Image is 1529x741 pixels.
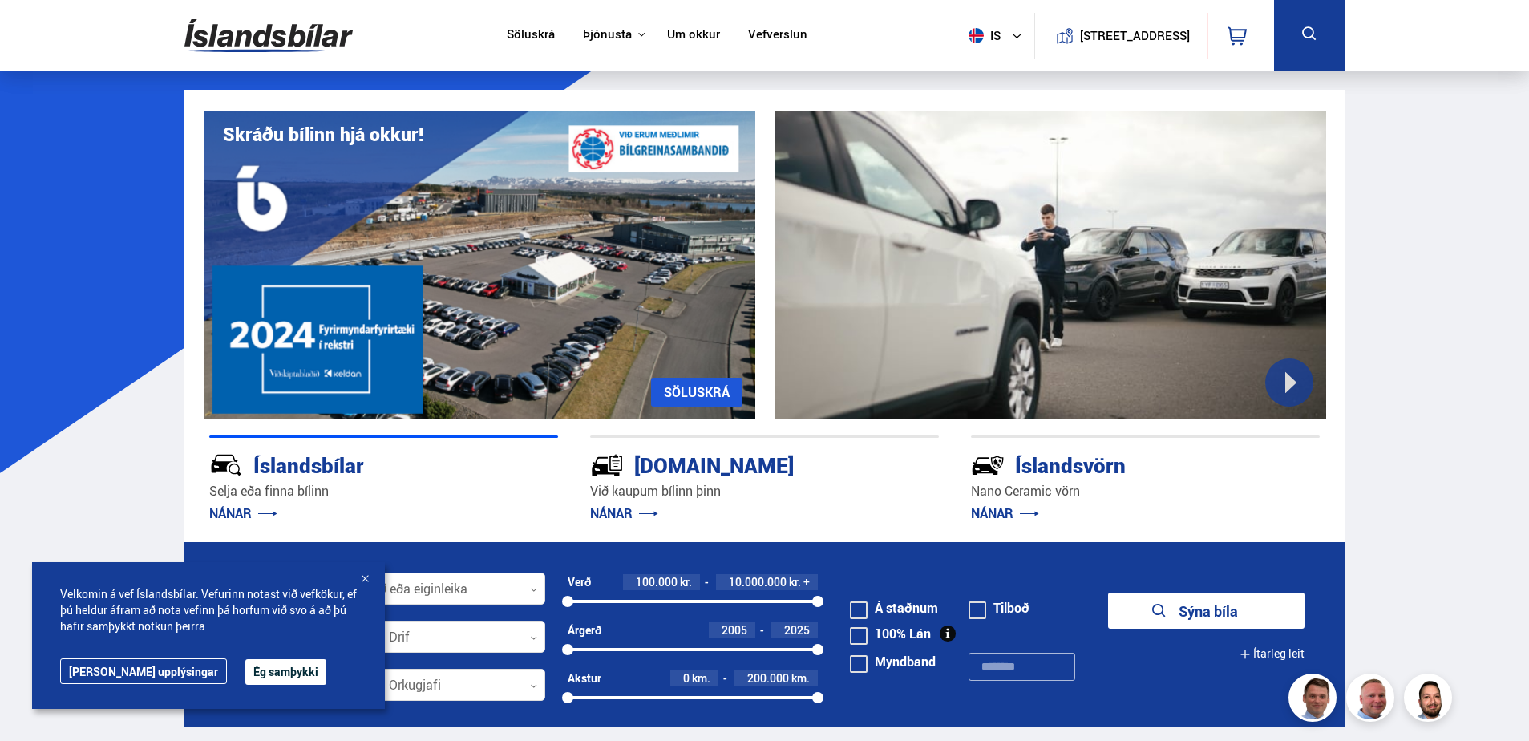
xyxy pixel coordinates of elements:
[1291,676,1339,724] img: FbJEzSuNWCJXmdc-.webp
[507,27,555,44] a: Söluskrá
[784,622,810,638] span: 2025
[1406,676,1454,724] img: nhp88E3Fdnt1Opn2.png
[680,576,692,589] span: kr.
[209,448,243,482] img: JRvxyua_JYH6wB4c.svg
[590,450,882,478] div: [DOMAIN_NAME]
[209,504,277,522] a: NÁNAR
[1108,593,1305,629] button: Sýna bíla
[184,10,353,62] img: G0Ugv5HjCgRt.svg
[683,670,690,686] span: 0
[962,12,1034,59] button: is
[204,111,755,419] img: eKx6w-_Home_640_.png
[568,624,601,637] div: Árgerð
[60,658,227,684] a: [PERSON_NAME] upplýsingar
[748,27,807,44] a: Vefverslun
[568,672,601,685] div: Akstur
[590,482,939,500] p: Við kaupum bílinn þinn
[590,448,624,482] img: tr5P-W3DuiFaO7aO.svg
[209,450,501,478] div: Íslandsbílar
[1349,676,1397,724] img: siFngHWaQ9KaOqBr.png
[568,576,591,589] div: Verð
[1240,636,1305,672] button: Ítarleg leit
[747,670,789,686] span: 200.000
[729,574,787,589] span: 10.000.000
[969,601,1029,614] label: Tilboð
[667,27,720,44] a: Um okkur
[209,482,558,500] p: Selja eða finna bílinn
[1086,29,1184,43] button: [STREET_ADDRESS]
[223,123,423,145] h1: Skráðu bílinn hjá okkur!
[791,672,810,685] span: km.
[971,450,1263,478] div: Íslandsvörn
[971,448,1005,482] img: -Svtn6bYgwAsiwNX.svg
[971,482,1320,500] p: Nano Ceramic vörn
[971,504,1039,522] a: NÁNAR
[803,576,810,589] span: +
[583,27,632,43] button: Þjónusta
[850,627,931,640] label: 100% Lán
[722,622,747,638] span: 2005
[245,659,326,685] button: Ég samþykki
[850,655,936,668] label: Myndband
[789,576,801,589] span: kr.
[636,574,678,589] span: 100.000
[60,586,357,634] span: Velkomin á vef Íslandsbílar. Vefurinn notast við vefkökur, ef þú heldur áfram að nota vefinn þá h...
[651,378,742,407] a: SÖLUSKRÁ
[590,504,658,522] a: NÁNAR
[969,28,984,43] img: svg+xml;base64,PHN2ZyB4bWxucz0iaHR0cDovL3d3dy53My5vcmcvMjAwMC9zdmciIHdpZHRoPSI1MTIiIGhlaWdodD0iNT...
[850,601,938,614] label: Á staðnum
[962,28,1002,43] span: is
[692,672,710,685] span: km.
[1043,13,1199,59] a: [STREET_ADDRESS]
